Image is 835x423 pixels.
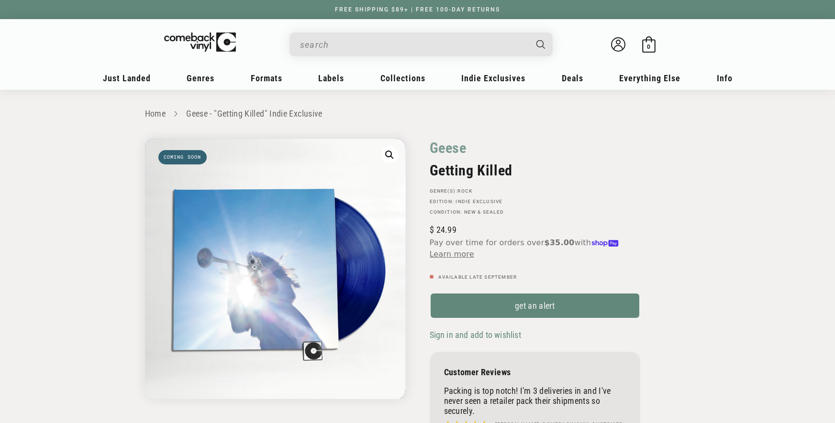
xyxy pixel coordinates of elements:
[430,329,524,340] button: Sign in and add to wishlist
[430,225,434,235] span: $
[145,108,166,119] a: Home
[457,188,472,194] a: Rock
[145,107,690,121] nav: breadcrumbs
[430,293,640,319] a: get an alert
[717,73,733,83] span: Info
[430,330,521,340] span: Sign in and add to wishlist
[456,199,502,204] a: Indie Exclusive
[186,108,322,119] a: Geese - "Getting Killed" Indie Exclusive
[103,73,151,83] span: Just Landed
[562,73,583,83] span: Deals
[289,33,553,56] div: Search
[647,43,650,50] span: 0
[380,73,425,83] span: Collections
[461,73,525,83] span: Indie Exclusives
[251,73,282,83] span: Formats
[430,139,467,157] a: Geese
[158,150,207,164] span: Coming soon
[430,162,640,179] h2: Getting Killed
[318,73,344,83] span: Labels
[430,188,640,194] p: GENRE(S):
[430,225,456,235] span: 24.99
[444,367,626,377] p: Customer Reviews
[430,199,640,205] p: Edition:
[444,386,626,416] p: Packing is top notch! I'm 3 deliveries in and I've never seen a retailer pack their shipments so ...
[438,274,517,280] span: Available Late September
[325,6,510,13] a: FREE SHIPPING $89+ | FREE 100-DAY RETURNS
[300,35,527,54] input: When autocomplete results are available use up and down arrows to review and enter to select
[430,209,640,215] p: Condition: New & Sealed
[528,33,554,56] button: Search
[619,73,680,83] span: Everything Else
[187,73,214,83] span: Genres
